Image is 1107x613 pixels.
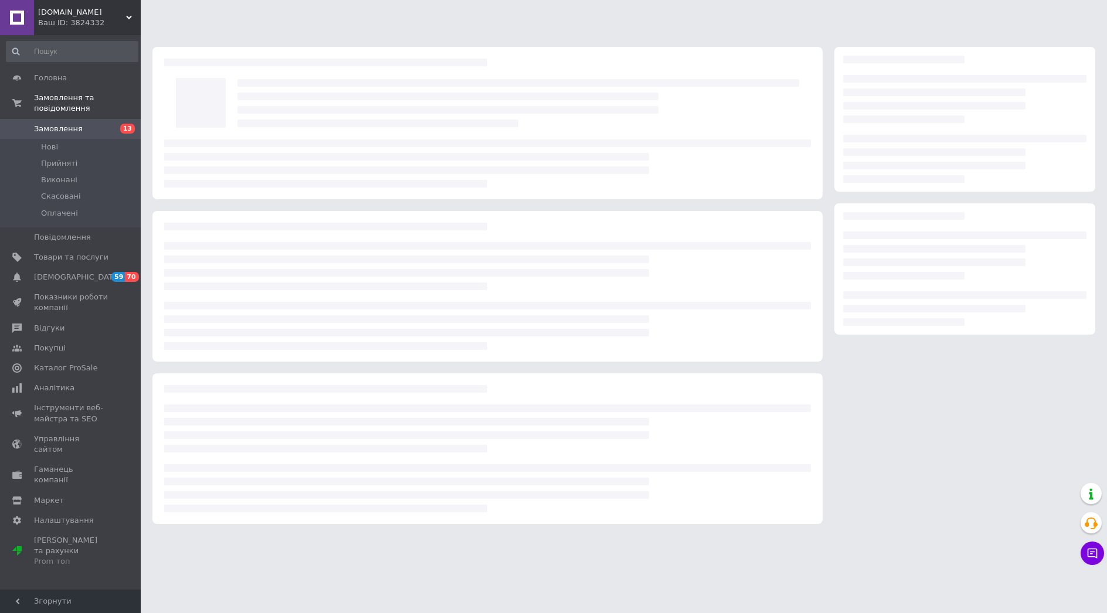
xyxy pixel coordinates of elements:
div: Ваш ID: 3824332 [38,18,141,28]
button: Чат з покупцем [1081,542,1104,565]
span: Виконані [41,175,77,185]
span: Управління сайтом [34,434,108,455]
span: Аналітика [34,383,74,393]
span: 59 [111,272,125,282]
span: Товари та послуги [34,252,108,263]
span: Прийняті [41,158,77,169]
span: Інструменти веб-майстра та SEO [34,403,108,424]
span: Замовлення та повідомлення [34,93,141,114]
input: Пошук [6,41,138,62]
span: Замовлення [34,124,83,134]
span: Налаштування [34,515,94,526]
span: 70 [125,272,138,282]
span: Гаманець компанії [34,464,108,485]
span: Головна [34,73,67,83]
span: Маркет [34,495,64,506]
span: 13 [120,124,135,134]
span: [PERSON_NAME] та рахунки [34,535,108,567]
span: Kings.in.ua [38,7,126,18]
span: Каталог ProSale [34,363,97,373]
span: [DEMOGRAPHIC_DATA] [34,272,121,282]
span: Оплачені [41,208,78,219]
span: Показники роботи компанії [34,292,108,313]
span: Покупці [34,343,66,353]
span: Скасовані [41,191,81,202]
span: Відгуки [34,323,64,333]
span: Нові [41,142,58,152]
span: Повідомлення [34,232,91,243]
div: Prom топ [34,556,108,567]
